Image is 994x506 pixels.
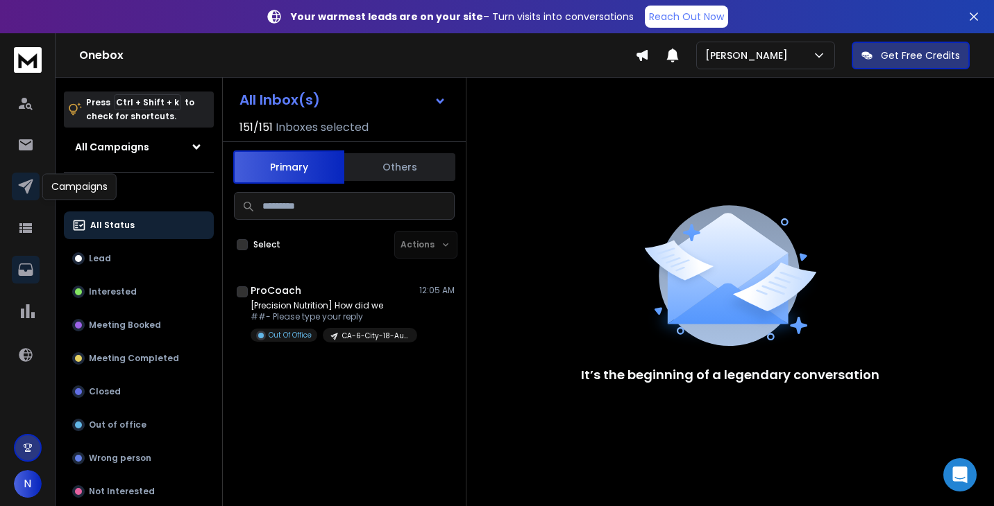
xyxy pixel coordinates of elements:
strong: Your warmest leads are on your site [291,10,483,24]
p: Meeting Booked [89,320,161,331]
p: Meeting Completed [89,353,179,364]
button: Wrong person [64,444,214,472]
button: Not Interested [64,478,214,505]
p: [Precision Nutrition] How did we [251,300,417,311]
h1: All Campaigns [75,140,149,154]
p: ##- Please type your reply [251,311,417,322]
p: 12:05 AM [419,285,455,296]
p: Press to check for shortcuts. [86,96,194,123]
a: Reach Out Now [645,6,728,28]
button: Primary [233,150,344,184]
h3: Inboxes selected [276,119,369,136]
button: All Inbox(s) [228,86,457,114]
button: N [14,470,42,498]
p: CA-6-City-18-Aug-25 [342,331,409,341]
p: Out of office [89,419,146,430]
div: Domain: [URL] [36,36,99,47]
p: Get Free Credits [881,49,960,62]
img: website_grey.svg [22,36,33,47]
div: Domain Overview [53,82,124,91]
p: Lead [89,253,111,264]
button: Get Free Credits [852,42,970,69]
span: Ctrl + Shift + k [114,94,181,110]
span: 151 / 151 [239,119,273,136]
h1: All Inbox(s) [239,93,320,107]
img: tab_keywords_by_traffic_grey.svg [138,80,149,91]
p: Out Of Office [269,330,312,340]
img: tab_domain_overview_orange.svg [37,80,49,91]
label: Select [253,239,280,250]
button: Closed [64,378,214,405]
p: Interested [89,286,137,297]
button: Meeting Completed [64,344,214,372]
img: logo [14,47,42,73]
h1: ProCoach [251,283,301,297]
p: [PERSON_NAME] [705,49,793,62]
button: All Status [64,211,214,239]
button: Lead [64,245,214,272]
p: Reach Out Now [649,10,724,24]
img: logo_orange.svg [22,22,33,33]
div: v 4.0.25 [39,22,68,33]
button: Interested [64,278,214,306]
div: Open Intercom Messenger [943,458,977,491]
p: Closed [89,386,121,397]
div: Keywords by Traffic [153,82,234,91]
p: – Turn visits into conversations [291,10,634,24]
button: Meeting Booked [64,311,214,339]
p: Wrong person [89,453,151,464]
button: Out of office [64,411,214,439]
h1: Onebox [79,47,635,64]
button: Others [344,152,455,182]
div: Campaigns [42,173,117,200]
p: Not Interested [89,486,155,497]
p: All Status [90,220,135,231]
h3: Filters [64,184,214,203]
p: It’s the beginning of a legendary conversation [581,365,879,385]
button: All Campaigns [64,133,214,161]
